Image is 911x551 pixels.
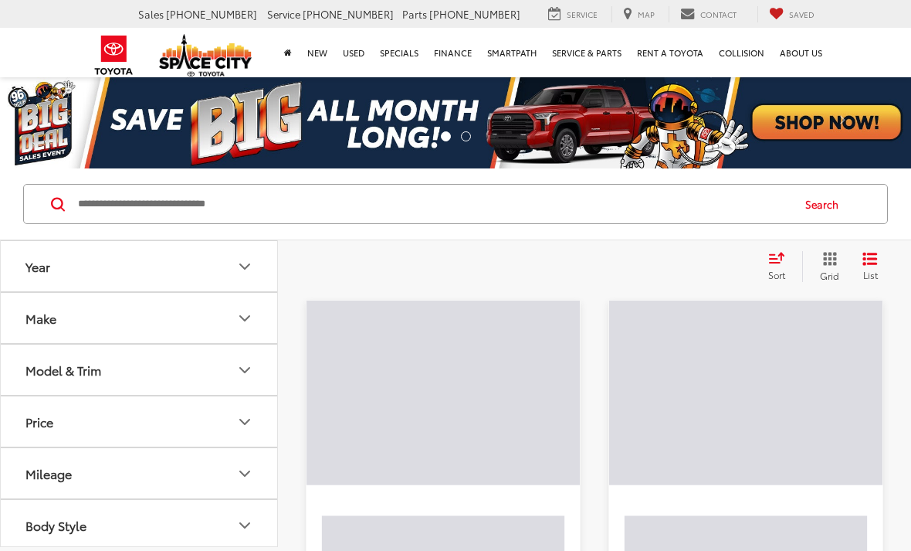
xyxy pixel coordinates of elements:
button: MakeMake [1,293,279,343]
button: PricePrice [1,396,279,447]
button: YearYear [1,241,279,291]
a: My Saved Vehicles [757,6,826,22]
div: Make [235,309,254,328]
button: Body StyleBody Style [1,500,279,550]
span: Service [267,7,300,21]
div: Price [25,414,53,429]
span: List [862,268,878,281]
a: Specials [372,28,426,77]
button: Grid View [802,251,851,282]
span: Service [567,9,598,20]
a: SmartPath [479,28,544,77]
div: Mileage [235,464,254,483]
div: Body Style [25,518,86,532]
div: Make [25,311,56,325]
a: Service & Parts [544,28,629,77]
div: Body Style [235,516,254,535]
a: Used [335,28,372,77]
button: MileageMileage [1,448,279,498]
a: About Us [772,28,830,77]
span: [PHONE_NUMBER] [303,7,394,21]
div: Price [235,413,254,431]
span: [PHONE_NUMBER] [429,7,520,21]
a: New [300,28,335,77]
div: Model & Trim [25,362,101,377]
a: Map [611,6,666,22]
span: Contact [700,9,737,20]
a: Contact [669,6,748,22]
span: Parts [402,7,427,21]
span: Map [638,9,655,20]
div: Year [25,259,50,274]
a: Rent a Toyota [629,28,711,77]
span: [PHONE_NUMBER] [166,7,257,21]
div: Year [235,257,254,276]
span: Grid [820,269,839,282]
button: Model & TrimModel & Trim [1,345,279,395]
button: List View [851,251,889,282]
a: Collision [711,28,772,77]
img: Space City Toyota [159,34,252,77]
input: Search by Make, Model, or Keyword [76,185,791,223]
button: Select sort value [760,251,802,282]
a: Finance [426,28,479,77]
div: Mileage [25,466,72,481]
span: Sort [768,268,785,281]
div: Model & Trim [235,361,254,379]
span: Sales [138,7,164,21]
a: Service [537,6,609,22]
button: Search [791,185,861,223]
img: Toyota [85,30,143,80]
a: Home [276,28,300,77]
span: Saved [789,9,814,20]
